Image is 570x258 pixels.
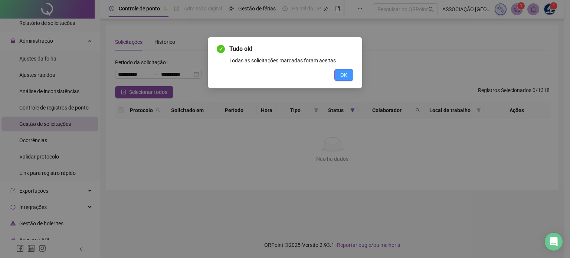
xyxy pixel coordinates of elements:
[545,233,563,251] div: Open Intercom Messenger
[340,71,347,79] span: OK
[229,45,353,53] span: Tudo ok!
[334,69,353,81] button: OK
[229,56,353,65] div: Todas as solicitações marcadas foram aceitas
[217,45,225,53] span: check-circle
